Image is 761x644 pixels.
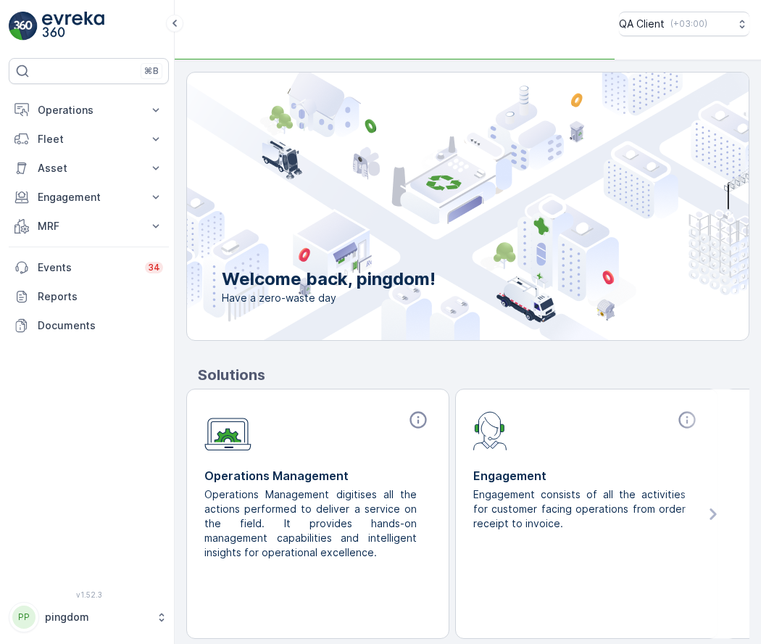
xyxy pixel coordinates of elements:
p: Reports [38,289,163,304]
button: Engagement [9,183,169,212]
img: module-icon [473,410,507,450]
p: Solutions [198,364,749,386]
a: Documents [9,311,169,340]
button: PPpingdom [9,602,169,632]
span: Have a zero-waste day [222,291,436,305]
img: city illustration [122,73,749,340]
p: Events [38,260,136,275]
p: Engagement [38,190,140,205]
p: ⌘B [144,65,159,77]
span: v 1.52.3 [9,590,169,599]
img: logo [9,12,38,41]
p: Welcome back, pingdom! [222,268,436,291]
button: Operations [9,96,169,125]
div: PP [12,606,36,629]
img: logo_light-DOdMpM7g.png [42,12,104,41]
p: pingdom [45,610,149,624]
button: Fleet [9,125,169,154]
a: Events34 [9,253,169,282]
p: QA Client [619,17,665,31]
p: 34 [148,262,160,273]
p: Documents [38,318,163,333]
p: Operations Management digitises all the actions performed to deliver a service on the field. It p... [204,487,420,560]
p: ( +03:00 ) [670,18,707,30]
p: Operations [38,103,140,117]
p: Operations Management [204,467,431,484]
img: module-icon [204,410,251,451]
button: QA Client(+03:00) [619,12,749,36]
button: Asset [9,154,169,183]
a: Reports [9,282,169,311]
p: Engagement [473,467,700,484]
p: Engagement consists of all the activities for customer facing operations from order receipt to in... [473,487,689,531]
p: MRF [38,219,140,234]
p: Asset [38,161,140,176]
button: MRF [9,212,169,241]
p: Fleet [38,132,140,146]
